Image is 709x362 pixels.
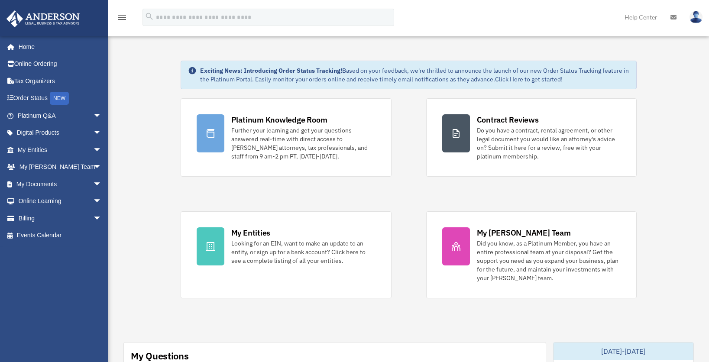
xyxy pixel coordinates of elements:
[200,66,630,84] div: Based on your feedback, we're thrilled to announce the launch of our new Order Status Tracking fe...
[231,114,327,125] div: Platinum Knowledge Room
[6,141,115,158] a: My Entitiesarrow_drop_down
[50,92,69,105] div: NEW
[93,210,110,227] span: arrow_drop_down
[426,211,637,298] a: My [PERSON_NAME] Team Did you know, as a Platinum Member, you have an entire professional team at...
[231,239,376,265] div: Looking for an EIN, want to make an update to an entity, or sign up for a bank account? Click her...
[6,90,115,107] a: Order StatusNEW
[426,98,637,177] a: Contract Reviews Do you have a contract, rental agreement, or other legal document you would like...
[6,158,115,176] a: My [PERSON_NAME] Teamarrow_drop_down
[181,211,392,298] a: My Entities Looking for an EIN, want to make an update to an entity, or sign up for a bank accoun...
[6,72,115,90] a: Tax Organizers
[93,141,110,159] span: arrow_drop_down
[6,124,115,142] a: Digital Productsarrow_drop_down
[4,10,82,27] img: Anderson Advisors Platinum Portal
[93,107,110,125] span: arrow_drop_down
[93,124,110,142] span: arrow_drop_down
[6,107,115,124] a: Platinum Q&Aarrow_drop_down
[117,15,127,23] a: menu
[93,193,110,210] span: arrow_drop_down
[6,210,115,227] a: Billingarrow_drop_down
[93,158,110,176] span: arrow_drop_down
[6,55,115,73] a: Online Ordering
[6,38,110,55] a: Home
[6,175,115,193] a: My Documentsarrow_drop_down
[6,227,115,244] a: Events Calendar
[117,12,127,23] i: menu
[690,11,703,23] img: User Pic
[231,126,376,161] div: Further your learning and get your questions answered real-time with direct access to [PERSON_NAM...
[181,98,392,177] a: Platinum Knowledge Room Further your learning and get your questions answered real-time with dire...
[200,67,342,74] strong: Exciting News: Introducing Order Status Tracking!
[554,343,693,360] div: [DATE]-[DATE]
[93,175,110,193] span: arrow_drop_down
[477,126,621,161] div: Do you have a contract, rental agreement, or other legal document you would like an attorney's ad...
[477,239,621,282] div: Did you know, as a Platinum Member, you have an entire professional team at your disposal? Get th...
[145,12,154,21] i: search
[495,75,563,83] a: Click Here to get started!
[6,193,115,210] a: Online Learningarrow_drop_down
[231,227,270,238] div: My Entities
[477,114,539,125] div: Contract Reviews
[477,227,571,238] div: My [PERSON_NAME] Team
